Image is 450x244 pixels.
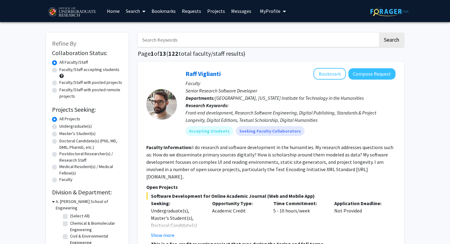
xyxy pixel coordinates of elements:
[186,126,233,136] mat-chip: Accepting Students
[159,50,166,57] span: 13
[70,220,121,233] label: Chemical & Biomolecular Engineering
[179,0,204,22] a: Requests
[52,189,122,196] h2: Division & Department:
[138,50,404,57] h1: Page of ( total faculty/staff results)
[215,95,364,101] span: [GEOGRAPHIC_DATA], [US_STATE] Institute for Technology in the Humanities
[59,163,122,176] label: Medical Resident(s) / Medical Fellow(s)
[52,39,76,47] span: Refine By
[260,8,280,14] span: My Profile
[186,70,221,77] a: Raff Viglianti
[151,200,203,207] p: Seeking:
[59,87,122,99] label: Faculty/Staff with posted remote projects
[138,33,378,47] input: Search Keywords
[5,216,26,239] iframe: Chat
[151,231,174,239] button: Show more
[146,183,396,191] p: Open Projects
[46,5,98,20] img: University of Maryland Logo
[236,126,305,136] mat-chip: Seeking Faculty Collaborators
[334,200,386,207] p: Application Deadline:
[204,0,228,22] a: Projects
[146,192,396,200] span: Software Development for Online Academic Journal (Web and Mobile App)
[56,198,122,211] h3: A. [PERSON_NAME] School of Engineering
[70,213,90,219] label: (Select All)
[186,109,396,124] div: Front-end development, Research Software Engineering, Digital Publishing, Standards & Project Lon...
[59,116,80,122] label: All Projects
[348,68,396,80] button: Compose Request to Raff Viglianti
[59,151,122,163] label: Postdoctoral Researcher(s) / Research Staff
[379,33,404,47] button: Search
[151,207,203,244] div: Undergraduate(s), Master's Student(s), Doctoral Candidate(s) (PhD, MD, DMD, PharmD, etc.)
[59,123,92,130] label: Undergraduate(s)
[59,79,122,86] label: Faculty/Staff with posted projects
[273,200,325,207] p: Time Commitment:
[330,200,391,239] div: Not Provided
[146,144,393,180] fg-read-more: I do research and software development in the humanities. My research addresses questions such as...
[52,49,122,57] h2: Collaboration Status:
[59,176,73,183] label: Faculty
[212,200,264,207] p: Opportunity Type:
[186,87,396,94] p: Senior Research Software Developer
[186,95,215,101] b: Departments:
[269,200,330,239] div: 5 - 10 hours/week
[59,138,122,151] label: Doctoral Candidate(s) (PhD, MD, DMD, PharmD, etc.)
[168,50,178,57] span: 122
[146,144,192,150] b: Faculty Information:
[186,102,229,108] b: Research Keywords:
[228,0,254,22] a: Messages
[59,59,88,66] label: All Faculty/Staff
[208,200,269,239] div: Academic Credit
[370,7,409,16] img: ForagerOne Logo
[104,0,123,22] a: Home
[151,50,154,57] span: 1
[186,80,396,87] p: Faculty
[52,106,122,113] h2: Projects Seeking:
[59,66,119,73] label: Faculty/Staff accepting students
[59,130,96,137] label: Master's Student(s)
[148,0,179,22] a: Bookmarks
[313,68,346,80] button: Add Raff Viglianti to Bookmarks
[123,0,148,22] a: Search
